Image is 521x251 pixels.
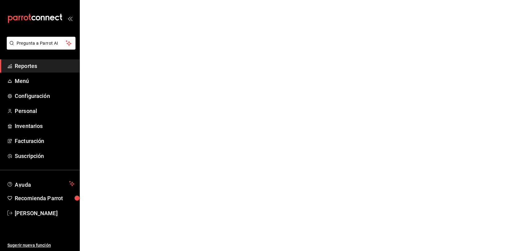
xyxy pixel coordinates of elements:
span: Recomienda Parrot [15,194,75,202]
span: Ayuda [15,180,67,187]
span: Facturación [15,137,75,145]
span: Pregunta a Parrot AI [17,40,66,47]
span: Personal [15,107,75,115]
span: Suscripción [15,152,75,160]
span: Reportes [15,62,75,70]
button: Pregunta a Parrot AI [7,37,75,50]
span: Inventarios [15,122,75,130]
span: [PERSON_NAME] [15,209,75,217]
button: open_drawer_menu [68,16,72,21]
span: Configuración [15,92,75,100]
span: Menú [15,77,75,85]
a: Pregunta a Parrot AI [4,44,75,51]
span: Sugerir nueva función [7,242,75,249]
